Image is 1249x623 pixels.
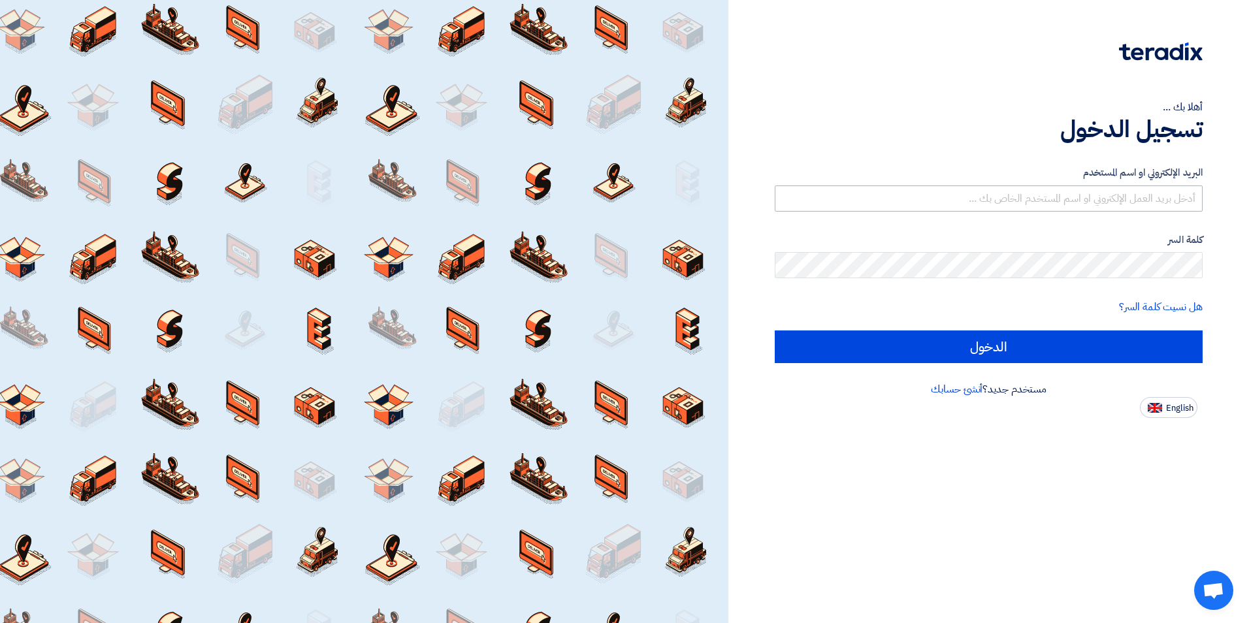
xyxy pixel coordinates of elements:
[931,381,982,397] a: أنشئ حسابك
[1119,299,1203,315] a: هل نسيت كلمة السر؟
[1119,42,1203,61] img: Teradix logo
[775,185,1203,212] input: أدخل بريد العمل الإلكتروني او اسم المستخدم الخاص بك ...
[775,381,1203,397] div: مستخدم جديد؟
[1140,397,1197,418] button: English
[775,115,1203,144] h1: تسجيل الدخول
[775,232,1203,248] label: كلمة السر
[1148,403,1162,413] img: en-US.png
[775,330,1203,363] input: الدخول
[775,99,1203,115] div: أهلا بك ...
[1166,404,1193,413] span: English
[775,165,1203,180] label: البريد الإلكتروني او اسم المستخدم
[1194,571,1233,610] a: Open chat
